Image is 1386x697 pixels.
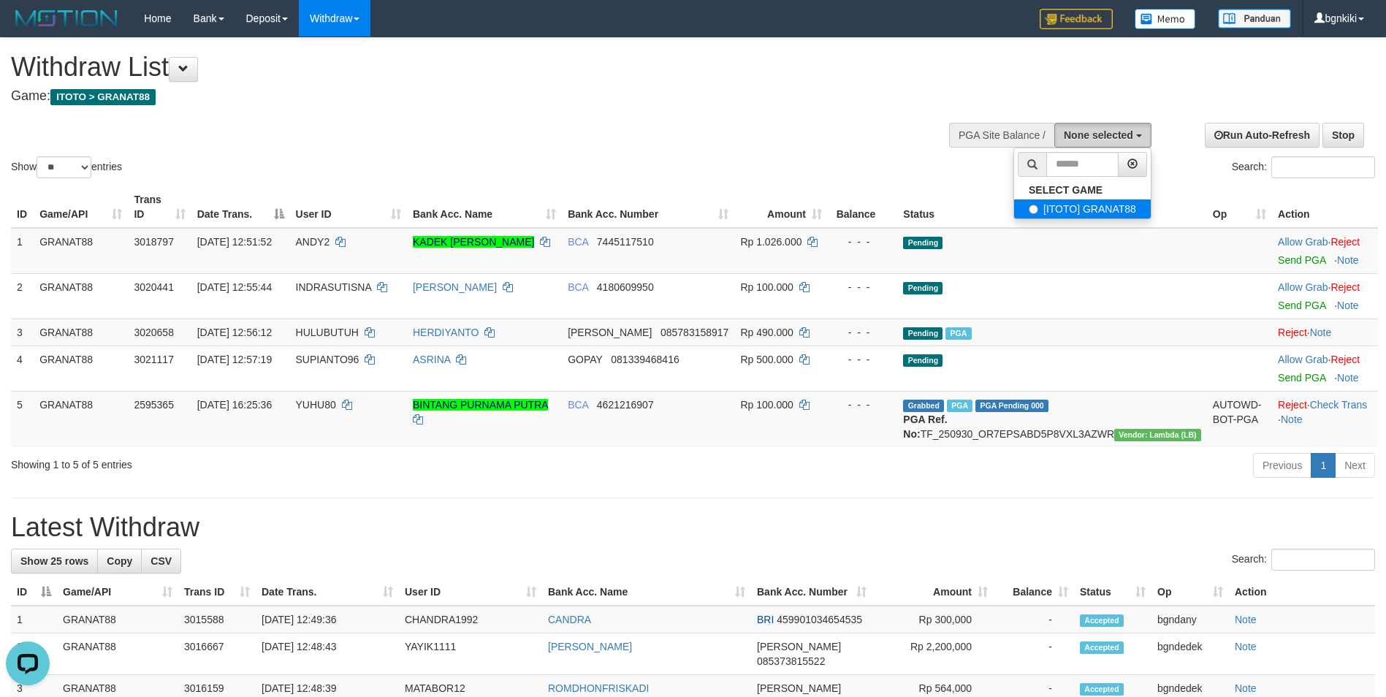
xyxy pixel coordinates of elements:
[1207,186,1272,228] th: Op: activate to sort column ascending
[11,156,122,178] label: Show entries
[757,641,841,652] span: [PERSON_NAME]
[151,555,172,567] span: CSV
[740,236,801,248] span: Rp 1.026.000
[777,614,862,625] span: Copy 459901034654535 to clipboard
[57,606,178,633] td: GRANAT88
[548,614,591,625] a: CANDRA
[1014,180,1151,199] a: SELECT GAME
[1253,453,1311,478] a: Previous
[548,682,649,694] a: ROMDHONFRISKADI
[1278,236,1330,248] span: ·
[1205,123,1320,148] a: Run Auto-Refresh
[296,281,371,293] span: INDRASUTISNA
[872,579,994,606] th: Amount: activate to sort column ascending
[11,579,57,606] th: ID: activate to sort column descending
[872,606,994,633] td: Rp 300,000
[757,682,841,694] span: [PERSON_NAME]
[413,327,479,338] a: HERDIYANTO
[34,228,128,274] td: GRANAT88
[740,399,793,411] span: Rp 100.000
[994,633,1074,675] td: -
[1310,327,1332,338] a: Note
[568,236,588,248] span: BCA
[107,555,132,567] span: Copy
[751,579,872,606] th: Bank Acc. Number: activate to sort column ascending
[1278,399,1307,411] a: Reject
[413,354,450,365] a: ASRINA
[1322,123,1364,148] a: Stop
[1135,9,1196,29] img: Button%20Memo.svg
[11,346,34,391] td: 4
[1151,606,1229,633] td: bgndany
[834,325,891,340] div: - - -
[828,186,897,228] th: Balance
[1080,683,1124,696] span: Accepted
[178,633,256,675] td: 3016667
[1278,354,1328,365] a: Allow Grab
[1330,354,1360,365] a: Reject
[949,123,1054,148] div: PGA Site Balance /
[191,186,290,228] th: Date Trans.: activate to sort column descending
[128,186,191,228] th: Trans ID: activate to sort column ascending
[1151,579,1229,606] th: Op: activate to sort column ascending
[34,346,128,391] td: GRANAT88
[1278,300,1325,311] a: Send PGA
[1218,9,1291,28] img: panduan.png
[975,400,1048,412] span: PGA Pending
[562,186,734,228] th: Bank Acc. Number: activate to sort column ascending
[34,319,128,346] td: GRANAT88
[134,327,174,338] span: 3020658
[1232,549,1375,571] label: Search:
[1310,399,1368,411] a: Check Trans
[134,399,174,411] span: 2595365
[197,399,272,411] span: [DATE] 16:25:36
[1281,414,1303,425] a: Note
[834,397,891,412] div: - - -
[97,549,142,574] a: Copy
[11,273,34,319] td: 2
[1272,319,1378,346] td: ·
[413,281,497,293] a: [PERSON_NAME]
[1330,236,1360,248] a: Reject
[413,236,535,248] a: KADEK [PERSON_NAME]
[34,273,128,319] td: GRANAT88
[1272,273,1378,319] td: ·
[290,186,407,228] th: User ID: activate to sort column ascending
[296,236,330,248] span: ANDY2
[11,7,122,29] img: MOTION_logo.png
[37,156,91,178] select: Showentries
[1054,123,1151,148] button: None selected
[994,606,1074,633] td: -
[734,186,828,228] th: Amount: activate to sort column ascending
[1337,254,1359,266] a: Note
[1278,281,1330,293] span: ·
[11,452,566,472] div: Showing 1 to 5 of 5 entries
[757,655,825,667] span: Copy 085373815522 to clipboard
[1278,254,1325,266] a: Send PGA
[597,399,654,411] span: Copy 4621216907 to clipboard
[296,327,359,338] span: HULUBUTUH
[399,606,542,633] td: CHANDRA1992
[947,400,972,412] span: Marked by bgndany
[399,579,542,606] th: User ID: activate to sort column ascending
[1272,391,1378,447] td: · ·
[1014,199,1151,218] label: [ITOTO] GRANAT88
[1207,391,1272,447] td: AUTOWD-BOT-PGA
[1335,453,1375,478] a: Next
[256,606,399,633] td: [DATE] 12:49:36
[1232,156,1375,178] label: Search:
[256,579,399,606] th: Date Trans.: activate to sort column ascending
[1074,579,1151,606] th: Status: activate to sort column ascending
[57,579,178,606] th: Game/API: activate to sort column ascending
[11,513,1375,542] h1: Latest Withdraw
[597,236,654,248] span: Copy 7445117510 to clipboard
[413,399,548,411] a: BINTANG PURNAMA PUTRA
[1337,300,1359,311] a: Note
[1029,205,1038,214] input: [ITOTO] GRANAT88
[1235,614,1257,625] a: Note
[834,235,891,249] div: - - -
[740,281,793,293] span: Rp 100.000
[1235,641,1257,652] a: Note
[611,354,679,365] span: Copy 081339468416 to clipboard
[11,549,98,574] a: Show 25 rows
